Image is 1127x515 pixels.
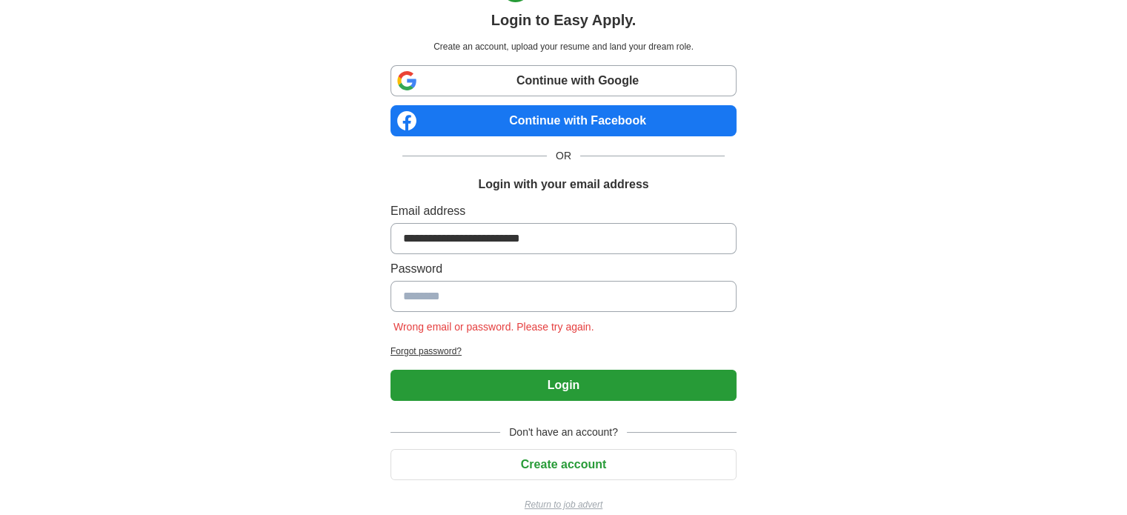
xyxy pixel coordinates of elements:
span: Don't have an account? [500,425,627,440]
span: Wrong email or password. Please try again. [390,321,597,333]
a: Return to job advert [390,498,737,511]
label: Email address [390,202,737,220]
a: Continue with Google [390,65,737,96]
button: Create account [390,449,737,480]
span: OR [547,148,580,164]
p: Create an account, upload your resume and land your dream role. [393,40,734,53]
a: Continue with Facebook [390,105,737,136]
a: Forgot password? [390,345,737,358]
button: Login [390,370,737,401]
h1: Login to Easy Apply. [491,9,636,31]
label: Password [390,260,737,278]
a: Create account [390,458,737,471]
h1: Login with your email address [478,176,648,193]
